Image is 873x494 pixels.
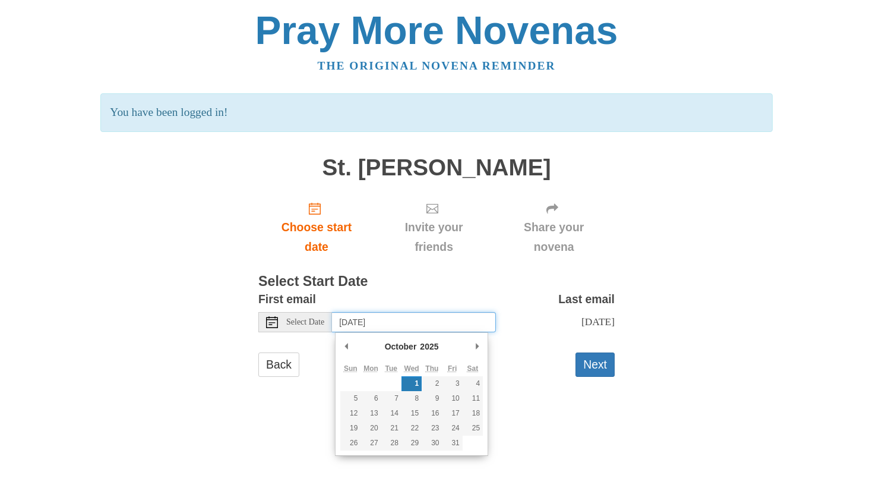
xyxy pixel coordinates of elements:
[360,436,381,451] button: 27
[255,8,618,52] a: Pray More Novenas
[340,436,360,451] button: 26
[401,391,422,406] button: 8
[448,364,457,373] abbr: Friday
[575,353,615,377] button: Next
[422,436,442,451] button: 30
[340,421,360,436] button: 19
[340,406,360,421] button: 12
[381,406,401,421] button: 14
[558,290,615,309] label: Last email
[340,391,360,406] button: 5
[381,391,401,406] button: 7
[401,406,422,421] button: 15
[442,391,463,406] button: 10
[383,338,419,355] div: October
[360,406,381,421] button: 13
[581,316,615,328] span: [DATE]
[258,290,316,309] label: First email
[344,364,358,373] abbr: Sunday
[258,155,615,181] h1: St. [PERSON_NAME]
[442,421,463,436] button: 24
[100,93,772,132] p: You have been logged in!
[387,218,481,257] span: Invite your friends
[332,312,496,332] input: Use the arrow keys to pick a date
[505,218,603,257] span: Share your novena
[463,421,483,436] button: 25
[422,391,442,406] button: 9
[422,376,442,391] button: 2
[463,406,483,421] button: 18
[360,391,381,406] button: 6
[442,376,463,391] button: 3
[471,338,483,355] button: Next Month
[401,376,422,391] button: 1
[404,364,419,373] abbr: Wednesday
[401,421,422,436] button: 22
[270,218,363,257] span: Choose start date
[463,391,483,406] button: 11
[385,364,397,373] abbr: Tuesday
[422,406,442,421] button: 16
[401,436,422,451] button: 29
[375,192,493,263] div: Click "Next" to confirm your start date first.
[258,192,375,263] a: Choose start date
[363,364,378,373] abbr: Monday
[258,353,299,377] a: Back
[418,338,440,355] div: 2025
[467,364,479,373] abbr: Saturday
[442,406,463,421] button: 17
[286,318,324,326] span: Select Date
[258,274,615,290] h3: Select Start Date
[360,421,381,436] button: 20
[493,192,615,263] div: Click "Next" to confirm your start date first.
[318,59,556,72] a: The original novena reminder
[442,436,463,451] button: 31
[381,436,401,451] button: 28
[340,338,352,355] button: Previous Month
[422,421,442,436] button: 23
[425,364,438,373] abbr: Thursday
[381,421,401,436] button: 21
[463,376,483,391] button: 4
